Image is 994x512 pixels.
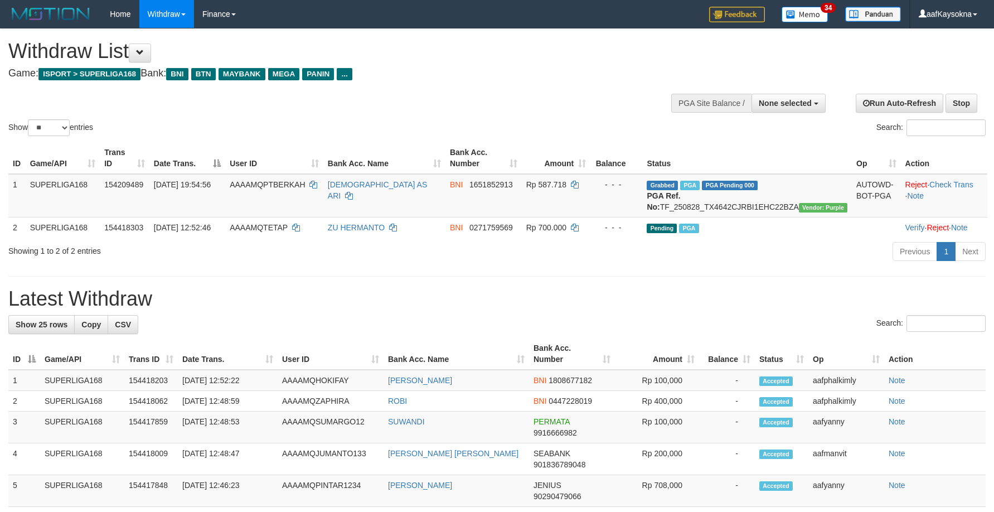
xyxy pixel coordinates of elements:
span: MEGA [268,68,300,80]
select: Showentries [28,119,70,136]
span: PERMATA [534,417,570,426]
td: - [699,370,755,391]
td: [DATE] 12:48:53 [178,412,278,443]
span: 154418303 [104,223,143,232]
span: Grabbed [647,181,678,190]
span: Accepted [759,397,793,407]
label: Search: [876,119,986,136]
a: Copy [74,315,108,334]
a: Verify [905,223,925,232]
td: 154418062 [124,391,178,412]
span: Copy 1808677182 to clipboard [549,376,592,385]
td: [DATE] 12:48:47 [178,443,278,475]
td: 154417859 [124,412,178,443]
td: AAAAMQSUMARGO12 [278,412,384,443]
td: aafmanvit [808,443,884,475]
span: [DATE] 19:54:56 [154,180,211,189]
span: 154209489 [104,180,143,189]
th: Bank Acc. Name: activate to sort column ascending [323,142,445,174]
th: Action [884,338,986,370]
a: Previous [893,242,937,261]
span: PANIN [302,68,334,80]
td: AUTOWD-BOT-PGA [852,174,900,218]
td: TF_250828_TX4642CJRBI1EHC22BZA [642,174,852,218]
td: [DATE] 12:48:59 [178,391,278,412]
td: - [699,391,755,412]
th: Date Trans.: activate to sort column ascending [178,338,278,370]
span: Copy 901836789048 to clipboard [534,460,585,469]
th: Bank Acc. Number: activate to sort column ascending [445,142,522,174]
td: SUPERLIGA168 [40,391,124,412]
th: Status [642,142,852,174]
input: Search: [906,119,986,136]
th: Trans ID: activate to sort column ascending [100,142,149,174]
input: Search: [906,315,986,332]
span: Copy 90290479066 to clipboard [534,492,581,501]
a: ROBI [388,397,407,405]
span: Accepted [759,418,793,427]
th: Trans ID: activate to sort column ascending [124,338,178,370]
td: AAAAMQJUMANTO133 [278,443,384,475]
img: Button%20Memo.svg [782,7,828,22]
span: Show 25 rows [16,320,67,329]
div: Showing 1 to 2 of 2 entries [8,241,406,257]
td: 3 [8,412,40,443]
td: 4 [8,443,40,475]
a: Next [955,242,986,261]
span: Accepted [759,376,793,386]
a: Reject [927,223,949,232]
label: Search: [876,315,986,332]
span: Vendor URL: https://trx4.1velocity.biz [799,203,847,212]
span: BTN [191,68,216,80]
td: AAAAMQHOKIFAY [278,370,384,391]
th: Game/API: activate to sort column ascending [26,142,100,174]
th: Op: activate to sort column ascending [852,142,900,174]
span: BNI [534,376,546,385]
span: Rp 700.000 [526,223,566,232]
a: Show 25 rows [8,315,75,334]
td: [DATE] 12:52:22 [178,370,278,391]
th: Amount: activate to sort column ascending [522,142,591,174]
td: SUPERLIGA168 [40,475,124,507]
div: - - - [595,179,638,190]
td: Rp 100,000 [615,412,699,443]
a: Note [951,223,968,232]
a: Reject [905,180,928,189]
td: - [699,443,755,475]
th: ID [8,142,26,174]
td: · · [901,174,987,218]
a: Run Auto-Refresh [856,94,943,113]
h4: Game: Bank: [8,68,652,79]
td: 154418009 [124,443,178,475]
label: Show entries [8,119,93,136]
span: BNI [450,223,463,232]
span: BNI [166,68,188,80]
span: JENIUS [534,481,561,490]
span: [DATE] 12:52:46 [154,223,211,232]
b: PGA Ref. No: [647,191,680,211]
td: SUPERLIGA168 [26,217,100,238]
h1: Withdraw List [8,40,652,62]
span: Marked by aafsoycanthlai [679,224,699,233]
td: aafphalkimly [808,391,884,412]
span: AAAAMQTETAP [230,223,288,232]
a: Note [907,191,924,200]
span: ISPORT > SUPERLIGA168 [38,68,140,80]
span: Pending [647,224,677,233]
td: SUPERLIGA168 [26,174,100,218]
td: 5 [8,475,40,507]
td: Rp 200,000 [615,443,699,475]
th: Balance [590,142,642,174]
img: MOTION_logo.png [8,6,93,22]
a: Note [889,481,905,490]
span: PGA Pending [702,181,758,190]
td: Rp 400,000 [615,391,699,412]
span: None selected [759,99,812,108]
span: SEABANK [534,449,570,458]
th: Action [901,142,987,174]
td: AAAAMQZAPHIRA [278,391,384,412]
td: SUPERLIGA168 [40,443,124,475]
span: 34 [821,3,836,13]
a: SUWANDI [388,417,425,426]
th: Date Trans.: activate to sort column descending [149,142,225,174]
